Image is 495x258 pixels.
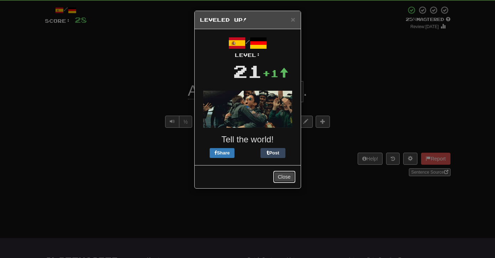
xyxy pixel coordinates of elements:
[203,91,292,128] img: topgun-769e91374289d1a7cee4bdcce2229f64f1fa97f7cbbef9a35b896cb17c9c8419.gif
[200,16,295,23] h5: Leveled Up!
[233,59,262,84] div: 21
[262,66,289,80] div: +1
[200,135,295,144] h3: Tell the world!
[200,52,295,59] div: Level:
[210,148,235,158] button: Share
[273,171,295,183] button: Close
[235,148,260,158] iframe: X Post Button
[200,35,295,59] div: /
[260,148,285,158] button: Post
[291,16,295,23] button: Close
[291,15,295,23] span: ×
